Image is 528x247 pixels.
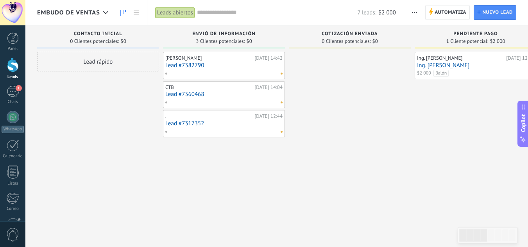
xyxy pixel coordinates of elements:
span: $0 [121,39,126,44]
span: $0 [247,39,252,44]
span: 1 [16,85,22,91]
span: Automatiza [435,5,466,20]
span: No hay nada asignado [281,131,283,133]
div: Correo [2,206,24,211]
span: 3 Clientes potenciales: [196,39,245,44]
span: Cotización Enviada [322,31,378,37]
span: Envió de Información [192,31,256,37]
span: Pendiente Pago [453,31,498,37]
div: Calendario [2,154,24,159]
div: Leads [2,75,24,80]
div: Chats [2,100,24,105]
span: Contacto Inicial [74,31,122,37]
div: Cotización Enviada [293,31,407,38]
div: Ing. [PERSON_NAME] [417,55,504,61]
div: . [165,113,252,119]
a: Lead #7360468 [165,91,283,98]
a: Nuevo lead [474,5,516,20]
div: [PERSON_NAME] [165,55,252,61]
div: Contacto Inicial [41,31,155,38]
a: Lead #7317352 [165,120,283,127]
div: [DATE] 14:42 [254,55,283,61]
span: Balón [433,70,449,77]
div: WhatsApp [2,126,24,133]
div: Envió de Información [167,31,281,38]
span: 0 Clientes potenciales: [70,39,119,44]
div: Panel [2,46,24,52]
span: 7 leads: [358,9,376,16]
a: Automatiza [425,5,470,20]
a: Lead #7382790 [165,62,283,69]
span: Nuevo lead [482,5,513,20]
span: No hay nada asignado [281,73,283,75]
span: $2 000 [490,39,505,44]
span: Embudo de ventas [37,9,100,16]
span: 0 Clientes potenciales: [322,39,370,44]
span: $2 000 [378,9,396,16]
div: Listas [2,181,24,186]
div: [DATE] 14:04 [254,84,283,91]
span: Copilot [519,114,527,132]
span: No hay nada asignado [281,101,283,103]
div: Lead rápido [37,52,159,71]
span: $2 000 [417,70,431,77]
div: [DATE] 12:44 [254,113,283,119]
span: 1 Cliente potencial: [446,39,489,44]
span: $0 [372,39,378,44]
div: Leads abiertos [155,7,195,18]
div: CTB [165,84,252,91]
